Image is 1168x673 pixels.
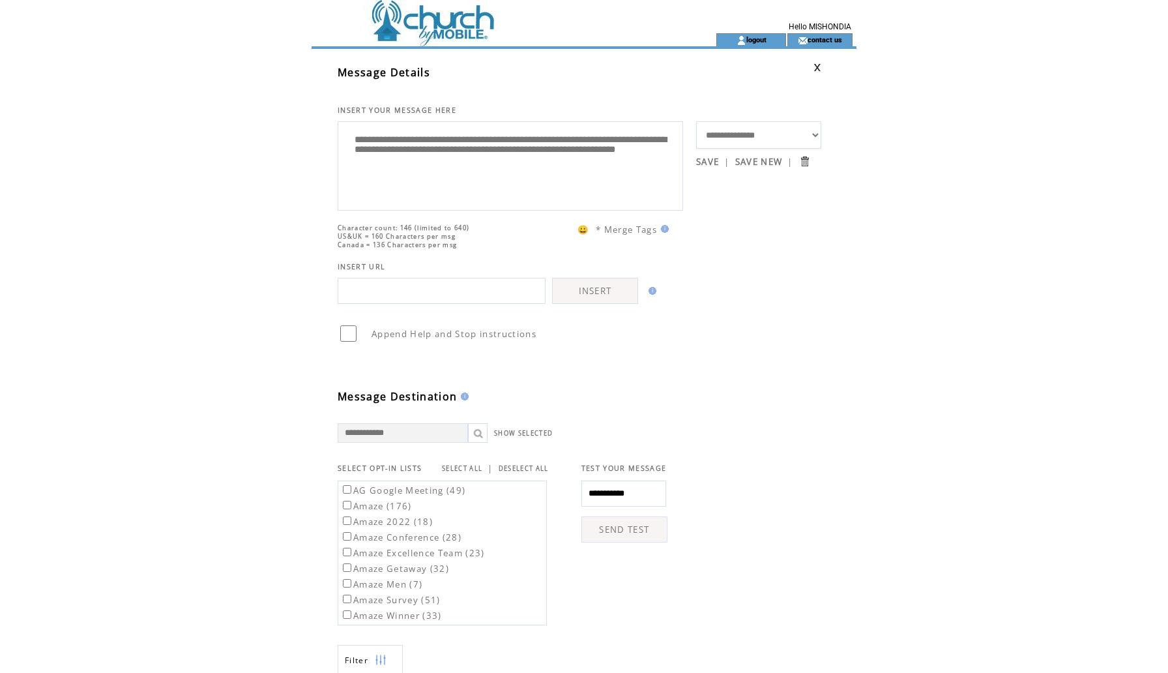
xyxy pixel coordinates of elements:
input: Amaze Survey (51) [343,595,351,603]
label: Amaze 2022 (18) [340,516,433,528]
span: * Merge Tags [596,224,657,235]
img: contact_us_icon.gif [798,35,808,46]
input: Amaze Winner (33) [343,610,351,619]
span: Append Help and Stop instructions [372,328,536,340]
label: Amaze Survey (51) [340,594,441,606]
input: Submit [798,155,811,168]
a: SAVE [696,156,719,168]
span: Canada = 136 Characters per msg [338,241,457,249]
span: Message Details [338,65,430,80]
label: Amaze Men (7) [340,578,422,590]
input: AG Google Meeting (49) [343,485,351,494]
label: Amaze Winner (33) [340,610,442,621]
span: SELECT OPT-IN LISTS [338,464,422,473]
span: Hello MISHONDIA [789,22,851,31]
span: Message Destination [338,389,457,404]
input: Amaze Conference (28) [343,532,351,541]
a: INSERT [552,278,638,304]
a: SELECT ALL [442,464,482,473]
a: logout [746,35,766,44]
span: | [724,156,729,168]
input: Amaze Excellence Team (23) [343,548,351,556]
img: account_icon.gif [737,35,746,46]
span: | [488,462,493,474]
span: TEST YOUR MESSAGE [581,464,667,473]
span: Character count: 146 (limited to 640) [338,224,469,232]
label: Amaze Getaway (32) [340,563,449,575]
a: contact us [808,35,842,44]
span: 😀 [577,224,589,235]
input: Amaze 2022 (18) [343,516,351,525]
a: SHOW SELECTED [494,429,553,438]
a: DESELECT ALL [499,464,549,473]
a: SEND TEST [581,516,667,543]
span: INSERT YOUR MESSAGE HERE [338,106,456,115]
label: Amaze Conference (28) [340,531,461,543]
label: Amaze Excellence Team (23) [340,547,485,559]
input: Amaze Men (7) [343,579,351,588]
label: AG Google Meeting (49) [340,485,465,496]
span: Show filters [345,655,368,666]
img: help.gif [657,225,669,233]
img: help.gif [457,393,469,400]
span: | [787,156,793,168]
input: Amaze Getaway (32) [343,563,351,572]
span: INSERT URL [338,262,385,271]
label: Amaze (176) [340,500,412,512]
a: SAVE NEW [735,156,783,168]
img: help.gif [645,287,656,295]
span: US&UK = 160 Characters per msg [338,232,456,241]
input: Amaze (176) [343,501,351,509]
